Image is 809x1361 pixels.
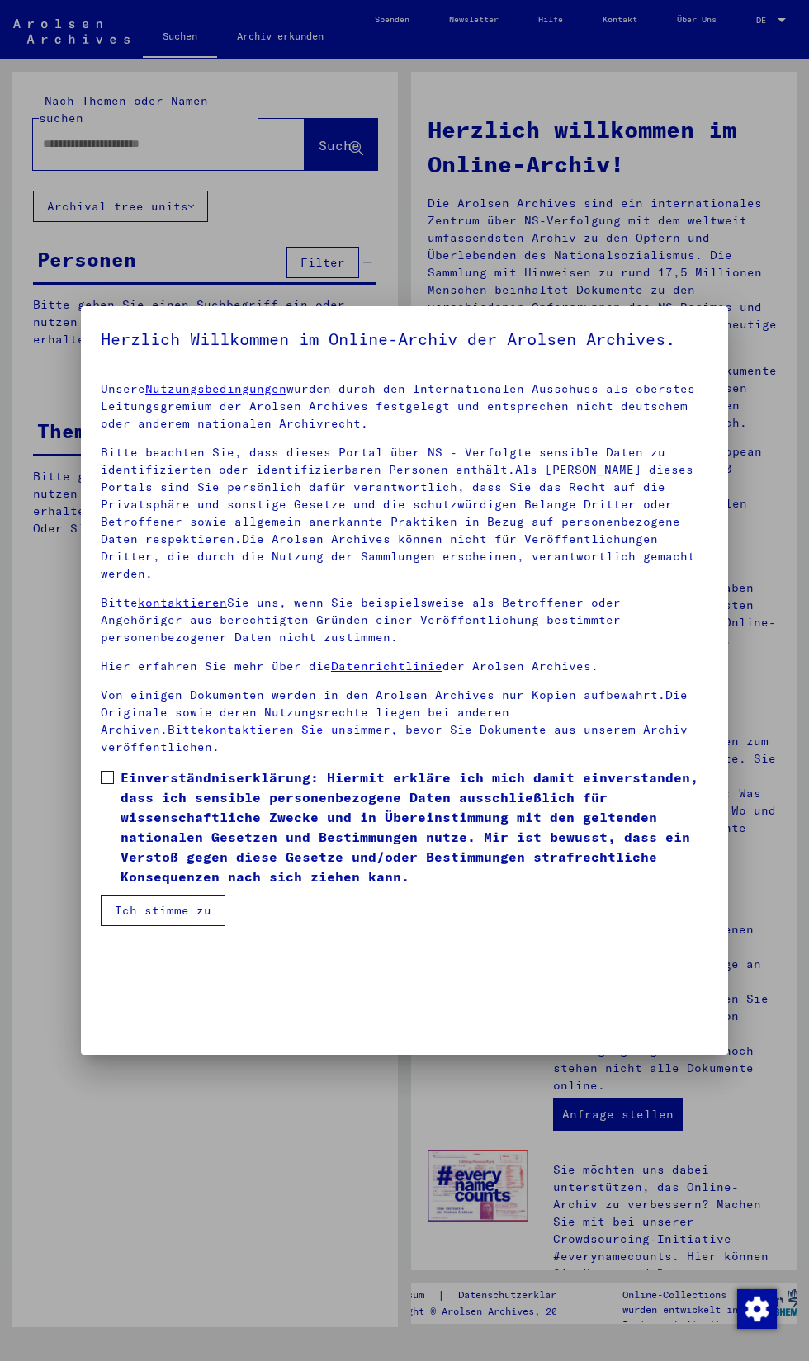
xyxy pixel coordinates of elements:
a: kontaktieren Sie uns [205,722,353,737]
img: Zustimmung ändern [737,1289,777,1329]
a: Nutzungsbedingungen [145,381,286,396]
button: Ich stimme zu [101,895,225,926]
a: kontaktieren [138,595,227,610]
a: Datenrichtlinie [331,659,442,673]
p: Hier erfahren Sie mehr über die der Arolsen Archives. [101,658,708,675]
h5: Herzlich Willkommen im Online-Archiv der Arolsen Archives. [101,326,708,352]
span: Einverständniserklärung: Hiermit erkläre ich mich damit einverstanden, dass ich sensible personen... [121,768,708,886]
div: Zustimmung ändern [736,1288,776,1328]
p: Bitte Sie uns, wenn Sie beispielsweise als Betroffener oder Angehöriger aus berechtigten Gründen ... [101,594,708,646]
p: Unsere wurden durch den Internationalen Ausschuss als oberstes Leitungsgremium der Arolsen Archiv... [101,380,708,432]
p: Bitte beachten Sie, dass dieses Portal über NS - Verfolgte sensible Daten zu identifizierten oder... [101,444,708,583]
p: Von einigen Dokumenten werden in den Arolsen Archives nur Kopien aufbewahrt.Die Originale sowie d... [101,687,708,756]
